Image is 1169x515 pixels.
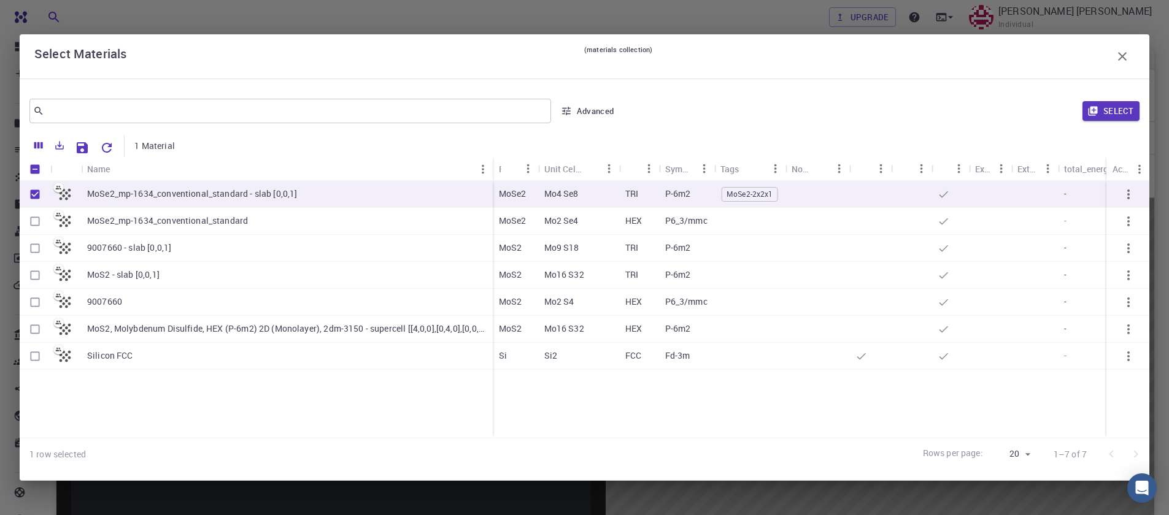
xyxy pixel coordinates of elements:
[499,349,507,362] p: Si
[625,242,638,254] p: TRI
[1064,322,1067,335] p: -
[29,448,86,460] div: 1 row selected
[544,322,584,335] p: Mo16 S32
[714,157,785,181] div: Tags
[584,44,652,69] small: (materials collection)
[499,157,501,181] div: Formula
[1064,296,1067,308] p: -
[87,157,110,181] div: Name
[25,9,69,20] span: Support
[95,135,119,160] button: Reset Explorer Settings
[499,242,522,254] p: MoS2
[70,135,95,160] button: Save Explorer Settings
[923,447,983,461] p: Rows per page:
[785,157,849,181] div: Non-periodic
[897,160,914,177] button: Sort
[499,322,522,335] p: MoS2
[988,445,1034,463] div: 20
[473,159,493,179] button: Menu
[792,157,812,181] div: Non-periodic
[625,349,641,362] p: FCC
[949,159,969,178] button: Menu
[695,159,714,178] button: Menu
[665,296,708,308] p: P6_3/mmc
[665,322,691,335] p: P-6m2
[849,157,891,181] div: Default
[871,159,891,178] button: Menu
[665,269,691,281] p: P-6m2
[891,157,932,181] div: Shared
[87,349,133,362] p: Silicon FCC
[87,242,171,254] p: 9007660 - slab [0,0,1]
[1017,157,1038,181] div: Ext+web
[499,296,522,308] p: MoS2
[600,159,619,178] button: Menu
[830,159,849,178] button: Menu
[1127,473,1157,503] div: Open Intercom Messenger
[544,296,574,308] p: Mo2 S4
[855,160,873,177] button: Sort
[87,296,122,308] p: 9007660
[625,322,642,335] p: HEX
[625,188,638,200] p: TRI
[932,157,969,181] div: Public
[766,159,785,178] button: Menu
[1064,269,1067,281] p: -
[28,135,49,155] button: Columns
[665,242,691,254] p: P-6m2
[739,160,756,177] button: Sort
[87,269,160,281] p: MoS2 - slab [0,0,1]
[1064,242,1067,254] p: -
[519,159,538,178] button: Menu
[499,188,527,200] p: MoSe2
[938,160,955,177] button: Sort
[625,269,638,281] p: TRI
[665,188,691,200] p: P-6m2
[544,242,579,254] p: Mo9 S18
[969,157,1011,181] div: Ext+lnk
[49,135,70,155] button: Export
[87,215,248,227] p: MoSe2_mp-1634_conventional_standard
[722,189,777,199] span: MoSe2-2x2x1
[1130,159,1149,179] button: Menu
[1064,188,1067,200] p: -
[619,157,659,181] div: Lattice
[665,349,690,362] p: Fd-3m
[499,269,522,281] p: MoS2
[544,269,584,281] p: Mo16 S32
[50,157,81,181] div: Icon
[625,160,642,177] button: Sort
[1106,157,1149,181] div: Actions
[544,215,579,227] p: Mo2 Se4
[87,322,487,335] p: MoS2, Molybdenum Disulfide, HEX (P-6m2) 2D (Monolayer), 2dm-3150 - supercell [[4,0,0],[0,4,0],[0,...
[665,157,695,181] div: Symmetry
[1082,101,1140,121] button: Select
[812,160,830,177] button: Sort
[81,157,493,181] div: Name
[110,161,128,178] button: Sort
[34,44,1135,69] div: Select Materials
[499,215,527,227] p: MoSe2
[1054,448,1087,460] p: 1–7 of 7
[582,160,600,177] button: Sort
[556,101,620,121] button: Advanced
[625,296,642,308] p: HEX
[625,215,642,227] p: HEX
[544,349,557,362] p: Si2
[544,157,582,181] div: Unit Cell Formula
[501,160,519,177] button: Sort
[538,157,619,181] div: Unit Cell Formula
[134,140,175,152] p: 1 Material
[1011,157,1058,181] div: Ext+web
[639,159,659,178] button: Menu
[992,159,1011,178] button: Menu
[1113,157,1130,181] div: Actions
[659,157,714,181] div: Symmetry
[544,188,579,200] p: Mo4 Se8
[720,157,739,181] div: Tags
[912,159,932,178] button: Menu
[87,188,298,200] p: MoSe2_mp-1634_conventional_standard - slab [0,0,1]
[493,157,538,181] div: Formula
[975,157,992,181] div: Ext+lnk
[1038,159,1058,178] button: Menu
